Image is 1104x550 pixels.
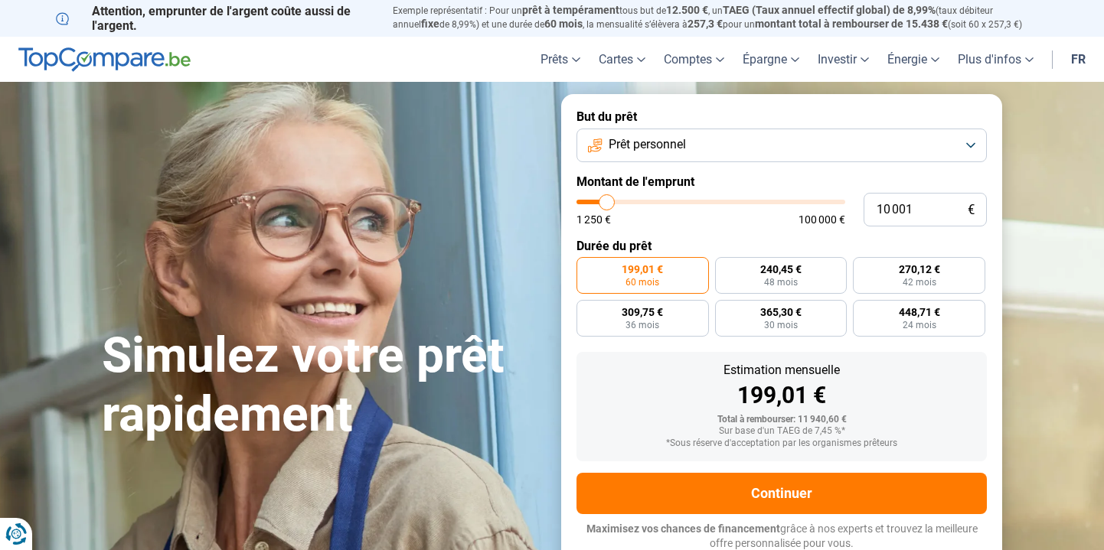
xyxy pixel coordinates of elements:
span: € [968,203,975,216]
div: 199,01 € [589,384,975,407]
a: Énergie [878,37,949,82]
span: 1 250 € [576,214,611,225]
button: Prêt personnel [576,129,987,162]
a: Plus d'infos [949,37,1043,82]
span: 199,01 € [622,264,663,275]
button: Continuer [576,473,987,514]
div: Estimation mensuelle [589,364,975,376]
label: Durée du prêt [576,239,987,253]
span: 24 mois [903,321,936,330]
label: But du prêt [576,109,987,124]
span: 60 mois [544,18,583,30]
span: 257,3 € [688,18,723,30]
div: *Sous réserve d'acceptation par les organismes prêteurs [589,438,975,449]
span: 12.500 € [666,4,708,16]
span: montant total à rembourser de 15.438 € [755,18,948,30]
span: 100 000 € [799,214,845,225]
span: 270,12 € [899,264,940,275]
a: fr [1062,37,1095,82]
img: TopCompare [18,47,191,72]
span: 309,75 € [622,307,663,317]
div: Sur base d'un TAEG de 7,45 %* [589,426,975,437]
span: 36 mois [625,321,659,330]
a: Cartes [590,37,655,82]
p: Attention, emprunter de l'argent coûte aussi de l'argent. [56,4,374,33]
span: 60 mois [625,278,659,287]
a: Épargne [733,37,808,82]
div: Total à rembourser: 11 940,60 € [589,415,975,425]
a: Prêts [531,37,590,82]
span: 30 mois [764,321,798,330]
span: Prêt personnel [609,136,686,153]
h1: Simulez votre prêt rapidement [102,327,543,444]
span: Maximisez vos chances de financement [586,522,780,535]
span: 240,45 € [760,264,802,275]
span: 48 mois [764,278,798,287]
span: prêt à tempérament [522,4,619,16]
a: Comptes [655,37,733,82]
a: Investir [808,37,878,82]
span: fixe [421,18,439,30]
span: 448,71 € [899,307,940,317]
span: TAEG (Taux annuel effectif global) de 8,99% [723,4,936,16]
label: Montant de l'emprunt [576,174,987,189]
p: Exemple représentatif : Pour un tous but de , un (taux débiteur annuel de 8,99%) et une durée de ... [393,4,1048,31]
span: 365,30 € [760,307,802,317]
span: 42 mois [903,278,936,287]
